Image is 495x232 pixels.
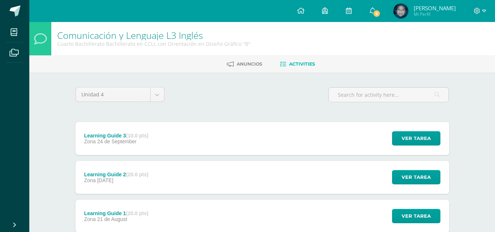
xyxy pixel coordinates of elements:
button: Ver tarea [392,170,440,184]
span: Zona [84,139,96,144]
button: Ver tarea [392,209,440,223]
a: Comunicación y Lenguaje L3 Inglés [57,29,203,41]
span: Unidad 4 [81,88,145,102]
input: Search for activity here… [329,88,448,102]
span: 5 [373,10,381,18]
span: Ver tarea [402,170,431,184]
div: Cuarto Bachillerato Bachillerato en CCLL con Orientación en Diseño Gráfico 'B' [57,40,251,47]
span: Zona [84,216,96,222]
strong: (10.0 pts) [126,133,148,139]
span: Ver tarea [402,132,431,145]
a: Activities [280,58,315,70]
span: [DATE] [97,177,113,183]
h1: Comunicación y Lenguaje L3 Inglés [57,30,251,40]
strong: (20.0 pts) [126,172,148,177]
span: 21 de August [97,216,127,222]
span: Mi Perfil [414,11,456,17]
a: Unidad 4 [76,88,164,102]
div: Learning Guide 2 [84,172,148,177]
span: Zona [84,177,96,183]
button: Ver tarea [392,131,440,146]
div: Learning Guide 3 [84,133,148,139]
span: [PERSON_NAME] [414,4,456,12]
span: Activities [289,61,315,67]
img: 2859e898e4675f56e49fdff0bde542a9.png [394,4,408,18]
span: Ver tarea [402,209,431,223]
span: 24 de September [97,139,136,144]
div: Learning Guide 1 [84,210,148,216]
span: Anuncios [237,61,262,67]
strong: (20.0 pts) [126,210,148,216]
a: Anuncios [227,58,262,70]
